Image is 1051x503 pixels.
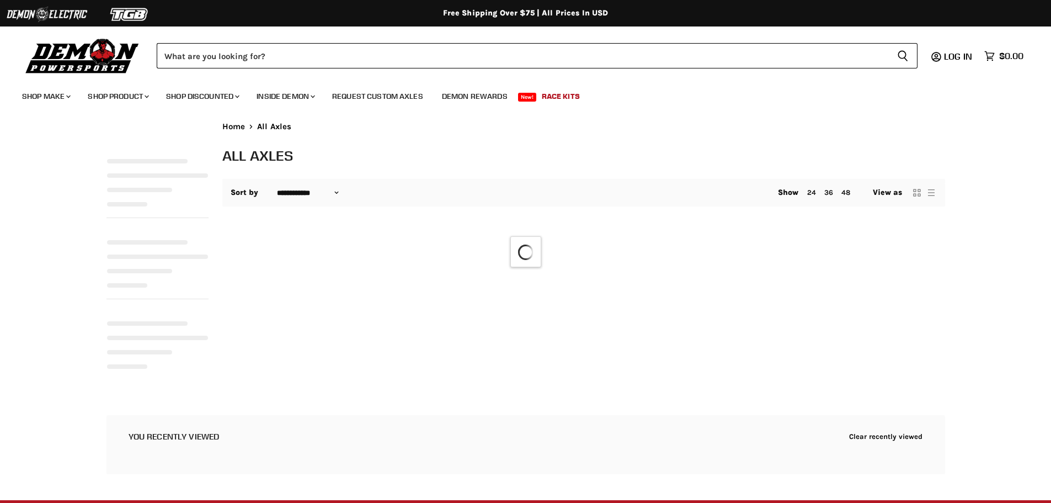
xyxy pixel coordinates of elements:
[222,122,246,131] a: Home
[533,85,588,108] a: Race Kits
[807,188,816,197] a: 24
[231,188,259,197] label: Sort by
[14,85,77,108] a: Shop Make
[873,188,903,197] span: View as
[222,179,945,207] nav: Collection utilities
[222,146,945,165] h1: All Axles
[518,93,537,102] span: New!
[979,48,1029,64] a: $0.00
[849,432,923,441] button: Clear recently viewed
[999,51,1023,61] span: $0.00
[257,122,291,131] span: All Axles
[22,36,143,75] img: Demon Powersports
[248,85,322,108] a: Inside Demon
[434,85,516,108] a: Demon Rewards
[14,81,1021,108] ul: Main menu
[841,188,850,197] a: 48
[778,188,799,197] span: Show
[84,415,967,474] aside: Recently viewed products
[157,43,888,68] input: Search
[84,8,967,18] div: Free Shipping Over $75 | All Prices In USD
[911,187,922,198] button: grid view
[222,122,945,131] nav: Breadcrumbs
[888,43,917,68] button: Search
[939,51,979,61] a: Log in
[324,85,431,108] a: Request Custom Axles
[824,188,833,197] a: 36
[88,4,171,25] img: TGB Logo 2
[158,85,246,108] a: Shop Discounted
[129,432,220,441] h2: You recently viewed
[79,85,156,108] a: Shop Product
[157,43,917,68] form: Product
[944,51,972,62] span: Log in
[926,187,937,198] button: list view
[6,4,88,25] img: Demon Electric Logo 2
